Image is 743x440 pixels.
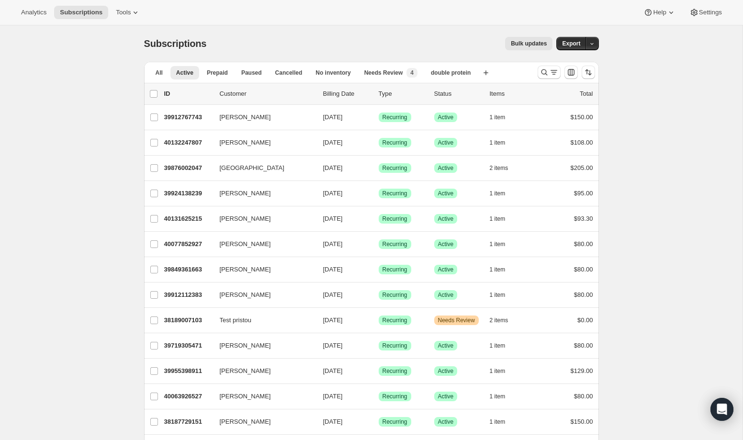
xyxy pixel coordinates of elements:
[220,392,271,401] span: [PERSON_NAME]
[220,341,271,350] span: [PERSON_NAME]
[214,389,310,404] button: [PERSON_NAME]
[511,40,547,47] span: Bulk updates
[220,189,271,198] span: [PERSON_NAME]
[383,393,407,400] span: Recurring
[383,240,407,248] span: Recurring
[438,418,454,426] span: Active
[383,266,407,273] span: Recurring
[323,113,343,121] span: [DATE]
[580,89,593,99] p: Total
[383,139,407,147] span: Recurring
[323,266,343,273] span: [DATE]
[220,214,271,224] span: [PERSON_NAME]
[490,237,516,251] button: 1 item
[214,237,310,252] button: [PERSON_NAME]
[214,287,310,303] button: [PERSON_NAME]
[438,190,454,197] span: Active
[164,263,593,276] div: 39849361663[PERSON_NAME][DATE]SuccessRecurringSuccessActive1 item$80.00
[490,339,516,352] button: 1 item
[438,266,454,273] span: Active
[164,341,212,350] p: 39719305471
[323,418,343,425] span: [DATE]
[220,113,271,122] span: [PERSON_NAME]
[438,291,454,299] span: Active
[164,288,593,302] div: 39912112383[PERSON_NAME][DATE]SuccessRecurringSuccessActive1 item$80.00
[214,211,310,226] button: [PERSON_NAME]
[323,240,343,248] span: [DATE]
[164,237,593,251] div: 40077852927[PERSON_NAME][DATE]SuccessRecurringSuccessActive1 item$80.00
[383,215,407,223] span: Recurring
[214,338,310,353] button: [PERSON_NAME]
[710,398,733,421] div: Open Intercom Messenger
[164,265,212,274] p: 39849361663
[438,113,454,121] span: Active
[379,89,427,99] div: Type
[60,9,102,16] span: Subscriptions
[438,139,454,147] span: Active
[490,139,506,147] span: 1 item
[383,190,407,197] span: Recurring
[54,6,108,19] button: Subscriptions
[490,111,516,124] button: 1 item
[214,110,310,125] button: [PERSON_NAME]
[323,190,343,197] span: [DATE]
[214,262,310,277] button: [PERSON_NAME]
[383,164,407,172] span: Recurring
[438,240,454,248] span: Active
[438,367,454,375] span: Active
[490,288,516,302] button: 1 item
[438,393,454,400] span: Active
[505,37,552,50] button: Bulk updates
[220,265,271,274] span: [PERSON_NAME]
[176,69,193,77] span: Active
[164,89,212,99] p: ID
[490,418,506,426] span: 1 item
[220,89,315,99] p: Customer
[323,393,343,400] span: [DATE]
[323,316,343,324] span: [DATE]
[582,66,595,79] button: Sort the results
[164,415,593,429] div: 38187729151[PERSON_NAME][DATE]SuccessRecurringSuccessActive1 item$150.00
[490,113,506,121] span: 1 item
[574,215,593,222] span: $93.30
[438,342,454,350] span: Active
[220,290,271,300] span: [PERSON_NAME]
[164,364,593,378] div: 39955398911[PERSON_NAME][DATE]SuccessRecurringSuccessActive1 item$129.00
[490,161,519,175] button: 2 items
[490,314,519,327] button: 2 items
[164,113,212,122] p: 39912767743
[383,418,407,426] span: Recurring
[490,89,538,99] div: Items
[383,113,407,121] span: Recurring
[323,342,343,349] span: [DATE]
[220,316,251,325] span: Test pristou
[383,291,407,299] span: Recurring
[490,316,508,324] span: 2 items
[164,290,212,300] p: 39912112383
[383,342,407,350] span: Recurring
[116,9,131,16] span: Tools
[15,6,52,19] button: Analytics
[490,263,516,276] button: 1 item
[564,66,578,79] button: Customize table column order and visibility
[214,135,310,150] button: [PERSON_NAME]
[653,9,666,16] span: Help
[164,366,212,376] p: 39955398911
[164,214,212,224] p: 40131625215
[490,364,516,378] button: 1 item
[490,212,516,226] button: 1 item
[490,367,506,375] span: 1 item
[164,189,212,198] p: 39924138239
[490,390,516,403] button: 1 item
[490,190,506,197] span: 1 item
[574,393,593,400] span: $80.00
[383,316,407,324] span: Recurring
[220,366,271,376] span: [PERSON_NAME]
[164,212,593,226] div: 40131625215[PERSON_NAME][DATE]SuccessRecurringSuccessActive1 item$93.30
[490,342,506,350] span: 1 item
[571,139,593,146] span: $108.00
[323,215,343,222] span: [DATE]
[562,40,580,47] span: Export
[490,291,506,299] span: 1 item
[164,314,593,327] div: 38189007103Test pristou[DATE]SuccessRecurringWarningNeeds Review2 items$0.00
